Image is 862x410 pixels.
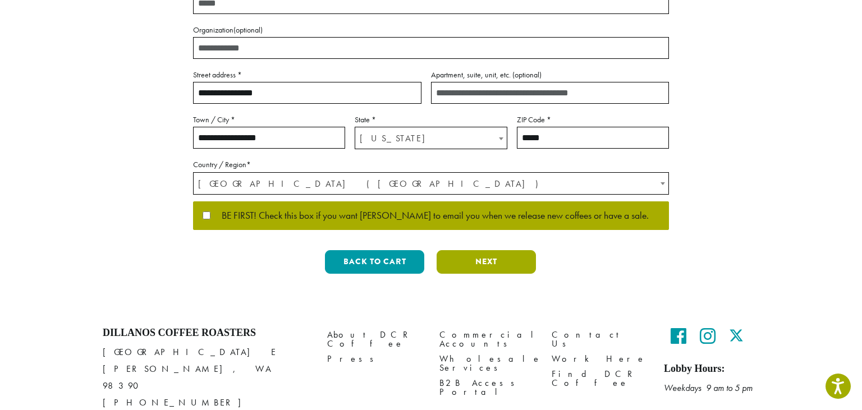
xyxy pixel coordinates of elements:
[517,113,669,127] label: ZIP Code
[552,366,647,390] a: Find DCR Coffee
[437,250,536,274] button: Next
[439,351,535,375] a: Wholesale Services
[439,327,535,351] a: Commercial Accounts
[552,327,647,351] a: Contact Us
[103,327,310,339] h4: Dillanos Coffee Roasters
[355,127,507,149] span: State
[664,363,759,375] h5: Lobby Hours:
[325,250,424,274] button: Back to cart
[355,113,507,127] label: State
[210,211,649,221] span: BE FIRST! Check this box if you want [PERSON_NAME] to email you when we release new coffees or ha...
[552,351,647,366] a: Work Here
[193,113,345,127] label: Town / City
[193,172,669,195] span: Country / Region
[194,173,668,195] span: United States (US)
[327,327,423,351] a: About DCR Coffee
[193,23,669,37] label: Organization
[431,68,669,82] label: Apartment, suite, unit, etc.
[193,68,421,82] label: Street address
[512,70,542,80] span: (optional)
[355,127,506,149] span: Washington
[439,375,535,399] a: B2B Access Portal
[664,382,753,394] em: Weekdays 9 am to 5 pm
[233,25,263,35] span: (optional)
[327,351,423,366] a: Press
[203,211,210,219] input: BE FIRST! Check this box if you want [PERSON_NAME] to email you when we release new coffees or ha...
